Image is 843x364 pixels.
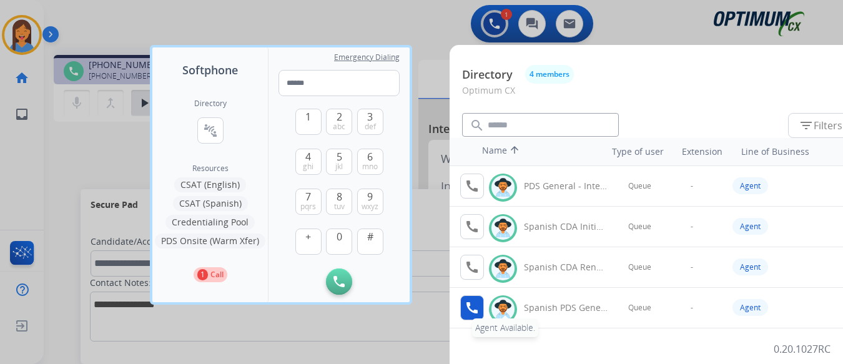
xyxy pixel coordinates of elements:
div: Agent [732,299,768,316]
img: avatar [494,259,512,278]
img: avatar [494,178,512,197]
div: Agent [732,258,768,275]
span: Filters [799,118,842,133]
span: wxyz [362,202,378,212]
span: 7 [305,189,311,204]
button: 4 members [525,65,574,84]
th: Type of user [594,139,670,164]
span: 3 [367,109,373,124]
span: def [365,122,376,132]
button: 8tuv [326,189,352,215]
img: avatar [494,219,512,238]
button: # [357,229,383,255]
div: Agent Available. [472,318,538,337]
button: 2abc [326,109,352,135]
p: 0.20.1027RC [774,342,831,357]
span: Resources [192,164,229,174]
img: call-button [333,276,345,287]
div: Spanish PDS General - Internal [524,302,608,314]
button: 5jkl [326,149,352,175]
span: Softphone [182,61,238,79]
button: PDS Onsite (Warm Xfer) [155,234,265,248]
span: pqrs [300,202,316,212]
button: 4ghi [295,149,322,175]
button: 9wxyz [357,189,383,215]
th: Name [476,138,588,165]
span: Queue [628,181,651,191]
button: 0 [326,229,352,255]
span: Queue [628,262,651,272]
mat-icon: call [465,179,480,194]
button: 6mno [357,149,383,175]
h2: Directory [194,99,227,109]
img: avatar [494,300,512,319]
button: CSAT (Spanish) [173,196,248,211]
button: 1 [295,109,322,135]
span: abc [333,122,345,132]
th: Extension [676,139,729,164]
p: Directory [462,66,513,83]
mat-icon: call [465,260,480,275]
span: Queue [628,222,651,232]
span: ghi [303,162,313,172]
span: 9 [367,189,373,204]
span: - [691,262,693,272]
span: - [691,303,693,313]
span: mno [362,162,378,172]
span: 2 [337,109,342,124]
div: Spanish CDA Renewal General - Internal [524,261,608,273]
span: 0 [337,229,342,244]
span: 8 [337,189,342,204]
span: tuv [334,202,345,212]
span: Queue [628,303,651,313]
span: jkl [335,162,343,172]
span: - [691,181,693,191]
span: 1 [305,109,311,124]
p: 1 [197,269,208,280]
button: Credentialing Pool [165,215,255,230]
mat-icon: call [465,300,480,315]
mat-icon: connect_without_contact [203,123,218,138]
span: 6 [367,149,373,164]
mat-icon: search [470,118,485,133]
div: Agent [732,177,768,194]
span: 4 [305,149,311,164]
div: Agent [732,218,768,235]
button: Agent Available. [460,295,484,320]
button: 1Call [194,267,227,282]
div: PDS General - Internal [524,180,608,192]
span: + [305,229,311,244]
button: 7pqrs [295,189,322,215]
button: + [295,229,322,255]
span: - [691,222,693,232]
mat-icon: call [465,219,480,234]
span: # [367,229,373,244]
div: Spanish CDA Initial General - Internal [524,220,608,233]
button: CSAT (English) [174,177,246,192]
mat-icon: arrow_upward [507,144,522,159]
button: 3def [357,109,383,135]
mat-icon: filter_list [799,118,814,133]
span: Emergency Dialing [334,52,400,62]
span: 5 [337,149,342,164]
p: Call [210,269,224,280]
